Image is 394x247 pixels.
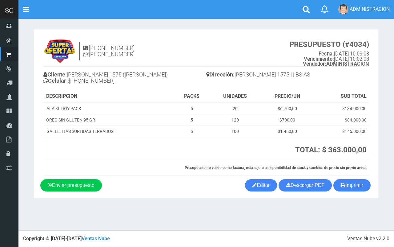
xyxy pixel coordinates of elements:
[260,103,315,114] td: $6.700,00
[347,235,389,242] div: Ventas Nube v2.2.0
[279,179,332,191] a: Descargar PDF
[82,236,110,241] a: Ventas Nube
[44,103,174,114] td: ALA 3L DOY PACK
[303,61,326,67] strong: Vendedor:
[210,103,260,114] td: 20
[44,90,174,103] th: DESCRIPCION
[43,77,69,84] b: Celular :
[315,114,369,126] td: $84.000,00
[303,61,369,67] b: ADMINISTRACION
[43,39,76,64] img: 9k=
[23,236,110,241] strong: Copyright © [DATE]-[DATE]
[206,71,235,78] b: Dirección:
[315,126,369,137] td: $145.000,00
[338,4,348,14] img: User Image
[43,70,206,87] h4: [PERSON_NAME] 1575 ([PERSON_NAME]) [PHONE_NUMBER]
[185,166,367,170] strong: Presupuesto no valido como factura, esta sujeto a disponibilidad de stock y cambios de precio sin...
[174,90,210,103] th: PACKS
[174,126,210,137] td: 5
[315,103,369,114] td: $134.000,00
[210,90,260,103] th: UNIDADES
[304,56,334,62] strong: Vencimiento:
[44,126,174,137] td: GALLETITAS SURTIDAS TERRABUSI
[289,40,369,67] small: [DATE] 10:03:03 [DATE] 10:02:08
[333,179,371,191] button: Imprimir
[52,183,94,188] span: Enviar presupuesto
[174,103,210,114] td: 5
[83,45,135,57] h4: [PHONE_NUMBER] [PHONE_NUMBER]
[260,90,315,103] th: PRECIO/UN
[44,114,174,126] td: OREO SIN GLUTEN 95 GR
[319,51,334,57] strong: Fecha:
[210,126,260,137] td: 100
[315,90,369,103] th: SUB TOTAL
[174,114,210,126] td: 5
[295,146,367,154] strong: TOTAL: $ 363.000,00
[350,6,390,12] span: ADMINISTRACION
[43,71,67,78] b: Cliente:
[210,114,260,126] td: 120
[260,114,315,126] td: $700,00
[289,40,369,49] strong: PRESUPUESTO (#4034)
[260,126,315,137] td: $1.450,00
[40,179,102,191] a: Enviar presupuesto
[245,179,277,191] a: Editar
[206,70,369,81] h4: [PERSON_NAME] 1575 | | BS AS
